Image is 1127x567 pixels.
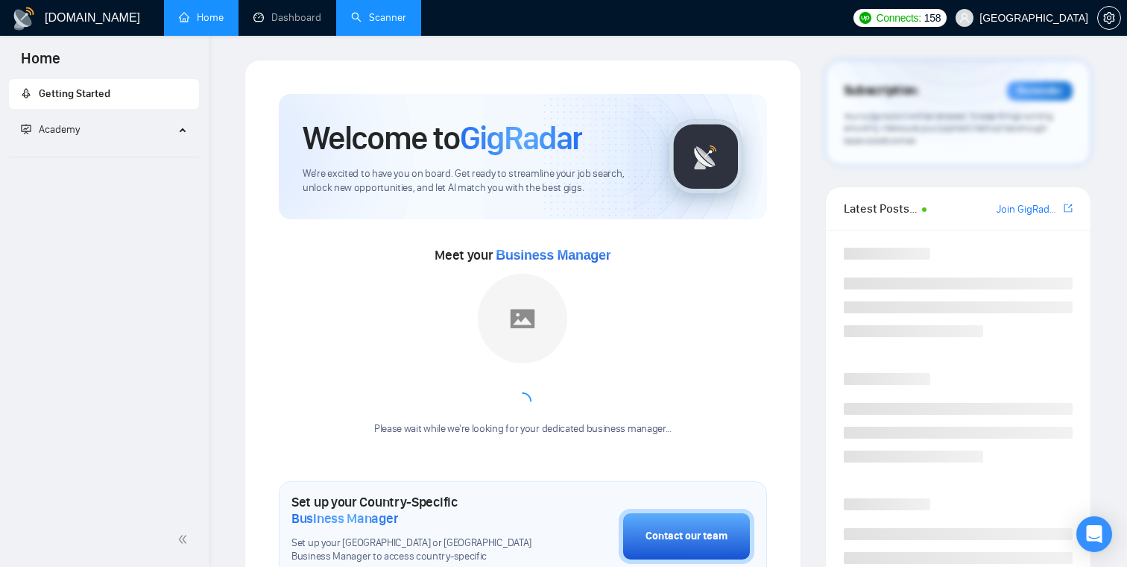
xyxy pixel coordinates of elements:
span: 158 [924,10,941,26]
div: Open Intercom Messenger [1076,516,1112,552]
span: Your subscription will be renewed. To keep things running smoothly, make sure your payment method... [844,110,1053,146]
span: Latest Posts from the GigRadar Community [844,199,918,218]
span: fund-projection-screen [21,124,31,134]
div: Contact our team [645,528,727,545]
img: upwork-logo.png [859,12,871,24]
span: Academy [21,123,80,136]
span: We're excited to have you on board. Get ready to streamline your job search, unlock new opportuni... [303,167,645,195]
a: setting [1097,12,1121,24]
span: Academy [39,123,80,136]
span: Home [9,48,72,79]
h1: Welcome to [303,118,582,158]
span: setting [1098,12,1120,24]
button: setting [1097,6,1121,30]
li: Getting Started [9,79,199,109]
span: double-left [177,532,192,547]
a: dashboardDashboard [253,11,321,24]
span: Meet your [435,247,610,263]
img: gigradar-logo.png [669,119,743,194]
a: export [1064,201,1073,216]
a: Join GigRadar Slack Community [997,201,1061,218]
span: rocket [21,88,31,98]
span: Subscription [844,78,918,104]
img: placeholder.png [478,274,567,363]
span: Getting Started [39,87,110,100]
div: Please wait while we're looking for your dedicated business manager... [365,422,681,436]
span: user [959,13,970,23]
img: logo [12,7,36,31]
span: export [1064,202,1073,214]
span: Business Manager [291,510,398,527]
li: Academy Homepage [9,151,199,160]
a: searchScanner [351,11,406,24]
span: Business Manager [496,248,610,263]
button: Contact our team [619,509,754,564]
a: homeHome [179,11,224,24]
span: loading [511,390,534,413]
h1: Set up your Country-Specific [291,494,544,527]
span: Connects: [876,10,921,26]
span: GigRadar [460,118,582,158]
div: Reminder [1007,81,1073,101]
